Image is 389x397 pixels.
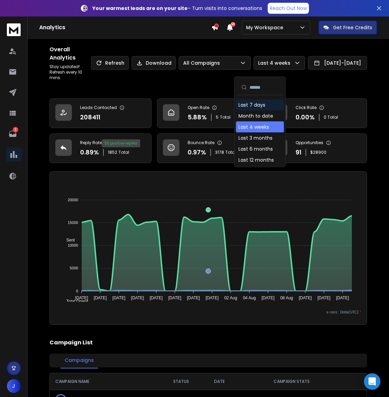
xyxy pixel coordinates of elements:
div: Last 3 months [238,135,273,141]
p: All Campaigns [183,60,223,66]
p: Click Rate [296,105,316,110]
span: 50 [231,22,235,27]
a: Click Rate0.00%0 Total [265,98,367,128]
p: Stay updated! Refresh every 10 mins. [49,64,91,81]
p: 208411 [80,112,100,122]
span: 5 [216,115,219,120]
p: 0.00 % [296,112,315,122]
span: 3178 [215,150,224,155]
p: Refresh [105,60,124,66]
button: J [7,379,21,393]
p: x-axis : Date(UTC) [55,310,361,315]
p: $ 28900 [310,150,326,155]
tspan: [DATE] [75,296,88,300]
strong: Your warmest leads are on your site [92,5,188,12]
tspan: [DATE] [94,296,107,300]
tspan: 0 [76,289,78,293]
tspan: 5000 [70,266,78,270]
th: CAMPAIGN STATS [236,373,347,390]
h1: Analytics [39,23,211,32]
span: Sent [61,238,75,243]
p: Open Rate [188,105,209,110]
a: Leads Contacted208411 [49,98,152,128]
tspan: 08 Aug [280,296,293,300]
th: CAMPAIGN NAME [50,373,160,390]
div: Month to date [238,112,273,119]
tspan: [DATE] [299,296,312,300]
span: 1852 [108,150,117,155]
th: STATUS [160,373,202,390]
button: Get Free Credits [319,21,377,34]
button: Download [132,56,176,70]
tspan: 20000 [68,198,78,202]
img: logo [7,23,21,36]
p: 0.97 % [188,148,206,157]
tspan: 02 Aug [224,296,237,300]
tspan: 04 Aug [243,296,256,300]
p: Last 4 weeks [258,60,293,66]
tspan: [DATE] [262,296,275,300]
tspan: [DATE] [150,296,163,300]
div: 5 % positive replies [102,139,140,147]
a: Bounce Rate0.97%3178Total [157,133,259,163]
p: 91 [296,148,301,157]
h1: Overall Analytics [49,45,91,62]
p: Leads Contacted [80,105,117,110]
div: Open Intercom Messenger [364,373,380,390]
span: Total Opens [61,299,88,304]
p: 0 Total [324,115,338,120]
button: Refresh [91,56,129,70]
p: Bounce Rate [188,140,214,146]
p: 2 [13,127,18,132]
div: Last 6 months [238,146,273,152]
tspan: [DATE] [205,296,219,300]
tspan: [DATE] [318,296,331,300]
button: [DATE]-[DATE] [308,56,367,70]
a: Opportunities91$28900 [265,133,367,163]
tspan: 10000 [68,243,78,247]
p: 0.89 % [80,148,99,157]
tspan: [DATE] [336,296,349,300]
p: Reach Out Now [270,5,307,12]
div: Last 12 months [238,157,274,163]
tspan: 15000 [68,221,78,225]
tspan: [DATE] [187,296,200,300]
tspan: [DATE] [131,296,144,300]
p: Opportunities [296,140,323,146]
a: Reply Rate0.89%1852Total5% positive replies [49,133,152,163]
p: Get Free Credits [333,24,372,31]
th: DATE [202,373,236,390]
tspan: [DATE] [112,296,125,300]
tspan: [DATE] [168,296,181,300]
button: Campaigns [60,353,98,368]
span: Total [220,115,231,120]
div: Last 4 weeks [238,124,269,130]
div: Last 7 days [238,101,265,108]
p: Reply Rate [80,140,102,146]
a: Reach Out Now [268,3,309,14]
h2: Campaign List [49,339,367,347]
span: Total [225,150,236,155]
p: Download [146,60,171,66]
span: Total [119,150,129,155]
p: My Workspace [246,24,286,31]
p: 5.88 % [188,112,207,122]
a: 2 [6,127,20,141]
p: – Turn visits into conversations [92,5,262,12]
a: Open Rate5.88%5Total [157,98,259,128]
